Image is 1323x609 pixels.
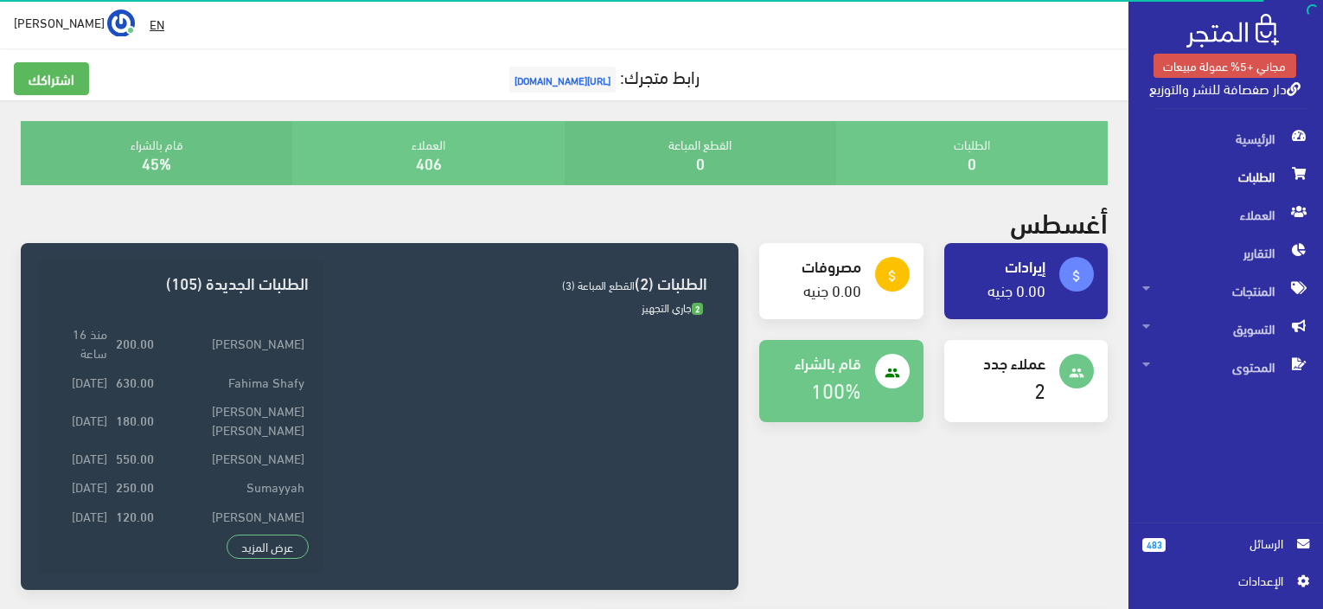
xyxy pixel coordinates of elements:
td: [PERSON_NAME] [158,529,310,558]
a: 45% [142,148,171,176]
td: [DATE] [52,395,112,443]
td: [PERSON_NAME] [PERSON_NAME] [158,395,310,443]
h3: الطلبات (2) [336,274,707,291]
span: 2 [692,303,703,316]
h3: الطلبات الجديدة (105) [52,274,309,291]
h2: أغسطس [1010,206,1108,236]
a: العملاء [1128,196,1323,234]
a: الرئيسية [1128,119,1323,157]
div: الطلبات [836,121,1108,185]
div: القطع المباعة [565,121,836,185]
div: العملاء [292,121,564,185]
i: attach_money [885,268,900,284]
img: ... [107,10,135,37]
span: المنتجات [1142,272,1309,310]
td: منذ 16 ساعة [52,319,112,367]
span: الطلبات [1142,157,1309,196]
a: 483 الرسائل [1142,534,1309,571]
a: 406 [416,148,442,176]
a: 2 [1034,370,1045,407]
td: [DATE] [52,529,112,558]
a: 0.00 جنيه [803,275,861,304]
td: [PERSON_NAME] [158,501,310,529]
td: [DATE] [52,444,112,472]
a: مجاني +5% عمولة مبيعات [1154,54,1296,78]
td: Fahima Shafy [158,367,310,395]
strong: 180.00 [116,410,154,429]
h4: إيرادات [958,257,1045,274]
u: EN [150,13,164,35]
strong: 550.00 [116,448,154,467]
td: [DATE] [52,501,112,529]
a: اﻹعدادات [1142,571,1309,599]
a: رابط متجرك:[URL][DOMAIN_NAME] [505,60,700,92]
strong: 120.00 [116,506,154,525]
a: الطلبات [1128,157,1323,196]
td: [DATE] [52,367,112,395]
h4: قام بالشراء [773,354,860,371]
h4: مصروفات [773,257,860,274]
div: قام بالشراء [21,121,292,185]
i: attach_money [1069,268,1084,284]
span: التسويق [1142,310,1309,348]
a: 0.00 جنيه [987,275,1045,304]
span: الرئيسية [1142,119,1309,157]
span: العملاء [1142,196,1309,234]
strong: 620.00 [116,535,154,554]
strong: 200.00 [116,333,154,352]
a: ... [PERSON_NAME] [14,9,135,36]
span: المحتوى [1142,348,1309,386]
a: 0 [696,148,705,176]
i: people [1069,365,1084,381]
a: المنتجات [1128,272,1323,310]
span: القطع المباعة (3) [562,274,635,295]
a: التقارير [1128,234,1323,272]
i: people [885,365,900,381]
span: [URL][DOMAIN_NAME] [509,67,616,93]
a: 100% [811,370,861,407]
a: عرض المزيد [227,535,310,559]
img: . [1186,14,1279,48]
a: اشتراكك [14,62,89,95]
span: [PERSON_NAME] [14,11,105,33]
span: 483 [1142,538,1166,552]
h4: عملاء جدد [958,354,1045,371]
a: دار صفصافة للنشر والتوزيع [1149,75,1301,100]
td: [DATE] [52,472,112,501]
td: [PERSON_NAME] [158,319,310,367]
td: Sumayyah [158,472,310,501]
span: الرسائل [1179,534,1283,553]
strong: 630.00 [116,372,154,391]
span: اﻹعدادات [1156,571,1282,590]
a: 0 [968,148,976,176]
span: جاري التجهيز [642,297,703,317]
a: المحتوى [1128,348,1323,386]
a: EN [143,9,171,40]
td: [PERSON_NAME] [158,444,310,472]
span: التقارير [1142,234,1309,272]
strong: 250.00 [116,477,154,496]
